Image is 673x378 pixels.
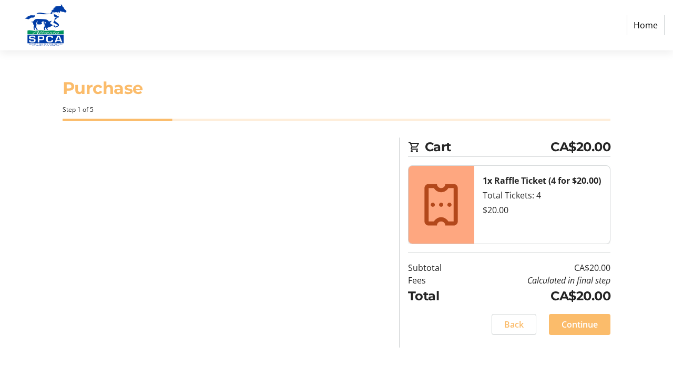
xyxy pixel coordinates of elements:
[408,274,466,287] td: Fees
[8,4,83,46] img: Alberta SPCA's Logo
[483,189,602,202] div: Total Tickets: 4
[627,15,665,35] a: Home
[408,287,466,306] td: Total
[483,175,601,186] strong: 1x Raffle Ticket (4 for $20.00)
[63,105,611,114] div: Step 1 of 5
[562,318,598,331] span: Continue
[550,138,610,156] span: CA$20.00
[483,204,602,216] div: $20.00
[466,287,610,306] td: CA$20.00
[492,314,536,335] button: Back
[425,138,551,156] span: Cart
[466,274,610,287] td: Calculated in final step
[504,318,524,331] span: Back
[549,314,610,335] button: Continue
[63,76,611,101] h1: Purchase
[408,261,466,274] td: Subtotal
[466,261,610,274] td: CA$20.00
